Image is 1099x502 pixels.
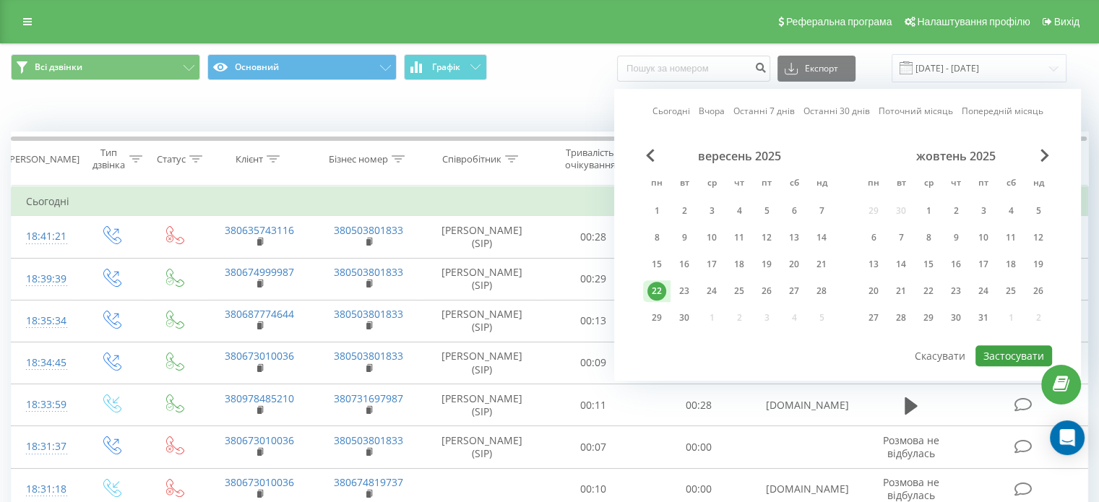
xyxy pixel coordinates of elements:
div: 28 [892,308,910,327]
a: 380503801833 [334,265,403,279]
div: 23 [947,282,965,300]
button: Застосувати [975,345,1052,366]
div: пн 20 жовт 2025 р. [860,280,887,302]
div: 1 [647,202,666,220]
div: ср 22 жовт 2025 р. [915,280,942,302]
div: Бізнес номер [329,153,388,165]
a: 380978485210 [225,391,294,405]
div: ср 17 вер 2025 р. [698,254,725,275]
div: 30 [947,308,965,327]
td: [PERSON_NAME] (SIP) [423,258,541,300]
div: вт 2 вер 2025 р. [671,200,698,222]
div: 10 [974,228,993,247]
div: 16 [947,255,965,274]
div: 14 [892,255,910,274]
div: 18:34:45 [26,349,64,377]
a: 380503801833 [334,433,403,447]
div: 3 [702,202,721,220]
div: вт 28 жовт 2025 р. [887,307,915,329]
div: нд 21 вер 2025 р. [808,254,835,275]
div: пт 24 жовт 2025 р. [970,280,997,302]
div: чт 11 вер 2025 р. [725,227,753,248]
div: чт 18 вер 2025 р. [725,254,753,275]
div: 18:33:59 [26,391,64,419]
a: 380731697987 [334,391,403,405]
div: Співробітник [442,153,501,165]
div: пт 5 вер 2025 р. [753,200,780,222]
div: 15 [647,255,666,274]
div: ср 15 жовт 2025 р. [915,254,942,275]
abbr: неділя [1027,173,1049,195]
div: 8 [919,228,938,247]
div: ср 1 жовт 2025 р. [915,200,942,222]
div: 14 [812,228,831,247]
button: Основний [207,54,397,80]
div: сб 20 вер 2025 р. [780,254,808,275]
div: нд 7 вер 2025 р. [808,200,835,222]
div: 13 [864,255,883,274]
div: 12 [1029,228,1048,247]
div: чт 16 жовт 2025 р. [942,254,970,275]
td: [PERSON_NAME] (SIP) [423,300,541,342]
div: 1 [919,202,938,220]
div: 3 [974,202,993,220]
div: 13 [785,228,803,247]
td: [DOMAIN_NAME] [751,384,860,426]
span: Всі дзвінки [35,61,82,73]
abbr: субота [783,173,805,195]
abbr: вівторок [890,173,912,195]
div: 2 [947,202,965,220]
div: вт 7 жовт 2025 р. [887,227,915,248]
div: [PERSON_NAME] [7,153,79,165]
a: 380503801833 [334,307,403,321]
div: 25 [1001,282,1020,300]
div: ср 24 вер 2025 р. [698,280,725,302]
div: вт 14 жовт 2025 р. [887,254,915,275]
td: 00:09 [541,342,646,384]
a: Попередній місяць [962,105,1043,118]
div: 18:31:37 [26,433,64,461]
div: сб 4 жовт 2025 р. [997,200,1025,222]
div: 12 [757,228,776,247]
td: 00:13 [541,300,646,342]
div: пн 29 вер 2025 р. [643,307,671,329]
div: ср 3 вер 2025 р. [698,200,725,222]
div: 9 [675,228,694,247]
td: 00:07 [541,426,646,468]
div: пт 26 вер 2025 р. [753,280,780,302]
div: нд 28 вер 2025 р. [808,280,835,302]
div: 4 [1001,202,1020,220]
span: Вихід [1054,16,1079,27]
abbr: середа [701,173,723,195]
div: 26 [1029,282,1048,300]
div: вт 23 вер 2025 р. [671,280,698,302]
div: пт 3 жовт 2025 р. [970,200,997,222]
abbr: четвер [945,173,967,195]
div: 18:41:21 [26,222,64,251]
div: пн 6 жовт 2025 р. [860,227,887,248]
div: 29 [647,308,666,327]
div: 27 [785,282,803,300]
div: сб 11 жовт 2025 р. [997,227,1025,248]
a: 380503801833 [334,349,403,363]
abbr: вівторок [673,173,695,195]
abbr: неділя [811,173,832,195]
span: Розмова не відбулась [883,433,939,460]
td: [PERSON_NAME] (SIP) [423,384,541,426]
div: 10 [702,228,721,247]
div: 16 [675,255,694,274]
td: 00:11 [541,384,646,426]
div: чт 4 вер 2025 р. [725,200,753,222]
div: 19 [1029,255,1048,274]
div: чт 23 жовт 2025 р. [942,280,970,302]
a: Сьогодні [652,105,690,118]
div: пн 15 вер 2025 р. [643,254,671,275]
div: 18:39:39 [26,265,64,293]
div: сб 25 жовт 2025 р. [997,280,1025,302]
div: ср 8 жовт 2025 р. [915,227,942,248]
div: 7 [812,202,831,220]
td: 00:00 [646,426,751,468]
div: ср 10 вер 2025 р. [698,227,725,248]
div: вт 30 вер 2025 р. [671,307,698,329]
a: Останні 7 днів [733,105,795,118]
